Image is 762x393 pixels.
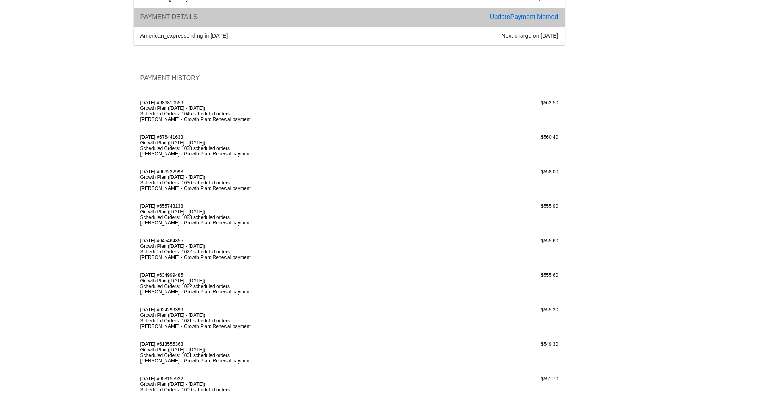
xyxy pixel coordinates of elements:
li: Growth Plan ([DATE] - [DATE]) [140,243,416,249]
div: Next charge on [DATE] [349,33,563,39]
div: [DATE] #624299399 [136,307,420,329]
a: UpdatePayment Method [490,13,558,20]
li: Growth Plan ([DATE] - [DATE]) [140,174,416,180]
li: Scheduled Orders: 1030 scheduled orders [140,180,416,186]
li: Scheduled Orders: 1022 scheduled orders [140,284,416,289]
li: Scheduled Orders: 1038 scheduled orders [140,146,416,151]
li: [PERSON_NAME] - Growth Plan: Renewal payment [140,255,416,260]
li: [PERSON_NAME] - Growth Plan: Renewal payment [140,358,416,364]
div: [DATE] #686810559 [136,100,420,122]
li: Scheduled Orders: 1021 scheduled orders [140,318,416,324]
div: ending in [DATE] [136,33,349,39]
li: Growth Plan ([DATE] - [DATE]) [140,278,416,284]
span: Payment Method [510,13,558,20]
span: american_express [140,33,187,39]
div: $562.50 [420,100,563,122]
div: [DATE] #666222993 [136,169,420,191]
div: $558.00 [420,169,563,191]
li: [PERSON_NAME] - Growth Plan: Renewal payment [140,324,416,329]
li: [PERSON_NAME] - Growth Plan: Renewal payment [140,186,416,191]
div: $555.60 [420,238,563,260]
li: Scheduled Orders: 1022 scheduled orders [140,249,416,255]
li: Scheduled Orders: 1023 scheduled orders [140,215,416,220]
li: Growth Plan ([DATE] - [DATE]) [140,140,416,146]
div: [DATE] #676441633 [136,134,420,157]
div: [DATE] #634999485 [136,272,420,295]
span: Payment History [140,75,200,81]
li: [PERSON_NAME] - Growth Plan: Renewal payment [140,220,416,226]
li: Scheduled Orders: 1045 scheduled orders [140,111,416,117]
div: $560.40 [420,134,563,157]
li: Growth Plan ([DATE] - [DATE]) [140,381,416,387]
li: Growth Plan ([DATE] - [DATE]) [140,312,416,318]
span: Payment Details [140,13,198,20]
div: $555.90 [420,203,563,226]
div: [DATE] #655743138 [136,203,420,226]
li: [PERSON_NAME] - Growth Plan: Renewal payment [140,117,416,122]
div: $555.30 [420,307,563,329]
li: Growth Plan ([DATE] - [DATE]) [140,105,416,111]
li: Growth Plan ([DATE] - [DATE]) [140,347,416,353]
li: Scheduled Orders: 1009 scheduled orders [140,387,416,393]
div: [DATE] #613555363 [136,341,420,364]
div: $549.30 [420,341,563,364]
li: [PERSON_NAME] - Growth Plan: Renewal payment [140,289,416,295]
div: $555.60 [420,272,563,295]
li: [PERSON_NAME] - Growth Plan: Renewal payment [140,151,416,157]
li: Scheduled Orders: 1001 scheduled orders [140,353,416,358]
li: Growth Plan ([DATE] - [DATE]) [140,209,416,215]
div: [DATE] #645464855 [136,238,420,260]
